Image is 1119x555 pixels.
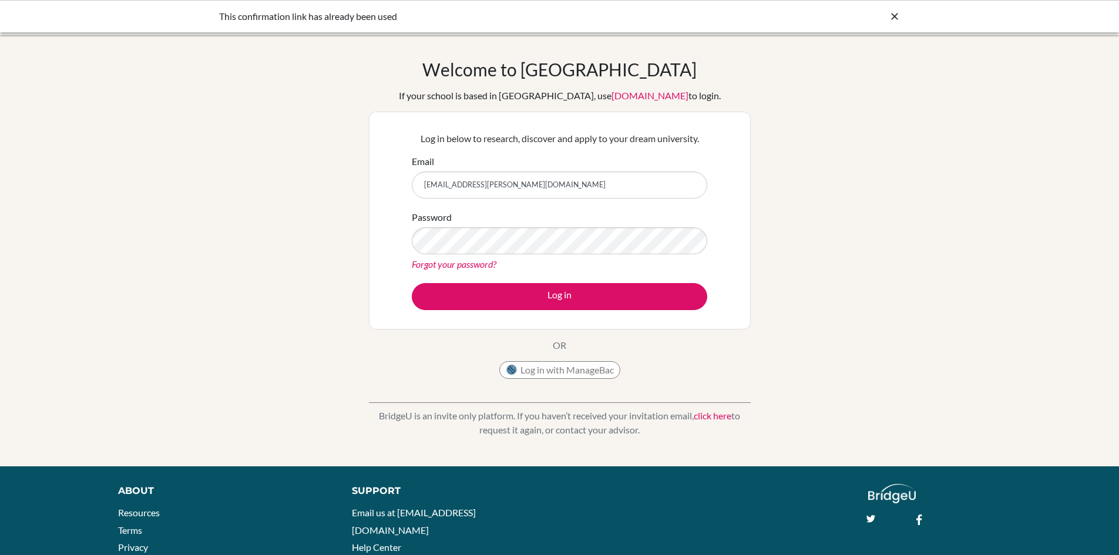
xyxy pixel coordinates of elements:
[422,59,697,80] h1: Welcome to [GEOGRAPHIC_DATA]
[352,507,476,536] a: Email us at [EMAIL_ADDRESS][DOMAIN_NAME]
[352,484,546,498] div: Support
[369,409,751,437] p: BridgeU is an invite only platform. If you haven’t received your invitation email, to request it ...
[412,132,707,146] p: Log in below to research, discover and apply to your dream university.
[118,524,142,536] a: Terms
[694,410,731,421] a: click here
[118,507,160,518] a: Resources
[499,361,620,379] button: Log in with ManageBac
[352,541,401,553] a: Help Center
[118,484,325,498] div: About
[868,484,916,503] img: logo_white@2x-f4f0deed5e89b7ecb1c2cc34c3e3d731f90f0f143d5ea2071677605dd97b5244.png
[553,338,566,352] p: OR
[412,210,452,224] label: Password
[399,89,721,103] div: If your school is based in [GEOGRAPHIC_DATA], use to login.
[118,541,148,553] a: Privacy
[611,90,688,101] a: [DOMAIN_NAME]
[219,9,724,23] div: This confirmation link has already been used
[412,283,707,310] button: Log in
[412,258,496,270] a: Forgot your password?
[412,154,434,169] label: Email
